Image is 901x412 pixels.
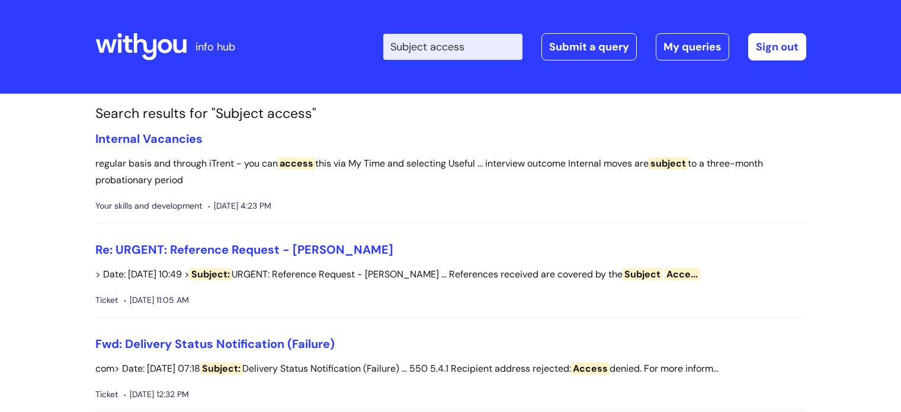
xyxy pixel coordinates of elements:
p: regular basis and through iTrent - you can this via My Time and selecting Useful ... interview ou... [95,155,806,190]
span: Ticket [95,387,118,402]
span: Subject [623,268,662,280]
span: Ticket [95,293,118,308]
a: Submit a query [541,33,637,60]
a: Internal Vacancies [95,131,203,146]
p: com> Date: [DATE] 07:18 Delivery Status Notification (Failure) ... 550 5.4.1 Recipient address re... [95,360,806,378]
span: Your skills and development [95,199,202,213]
a: Fwd: Delivery Status Notification (Failure) [95,336,335,352]
span: Subject: [190,268,232,280]
span: [DATE] 4:23 PM [208,199,271,213]
span: [DATE] 12:32 PM [124,387,189,402]
span: access [278,157,315,170]
span: Subject: [200,362,242,375]
a: Re: URGENT: Reference Request - [PERSON_NAME] [95,242,393,257]
a: Sign out [748,33,806,60]
span: Access [571,362,610,375]
p: info hub [195,37,235,56]
span: subject [649,157,688,170]
p: > Date: [DATE] 10:49 > URGENT: Reference Request - [PERSON_NAME] ... References received are cove... [95,266,806,283]
div: | - [383,33,806,60]
h1: Search results for "Subject access" [95,106,806,122]
span: Acce... [665,268,700,280]
span: [DATE] 11:05 AM [124,293,189,308]
a: My queries [656,33,729,60]
input: Search [383,34,522,60]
